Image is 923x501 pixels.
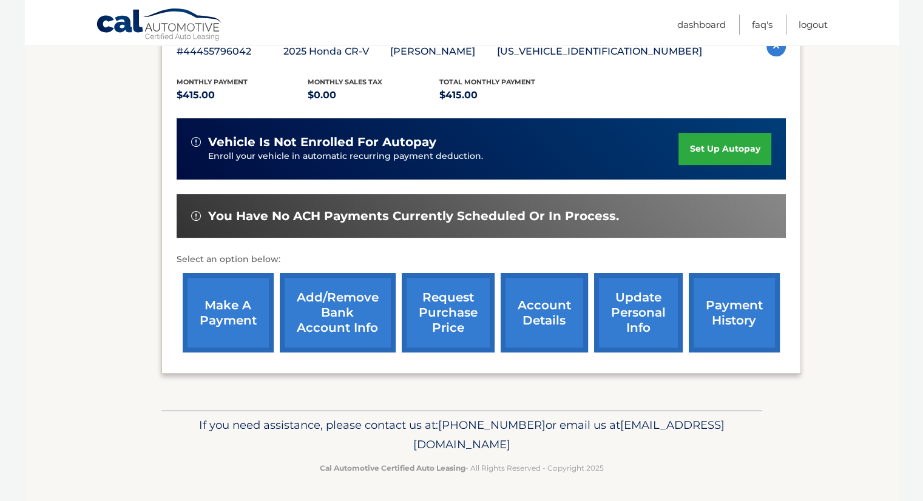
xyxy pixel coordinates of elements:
p: 2025 Honda CR-V [283,43,390,60]
span: [EMAIL_ADDRESS][DOMAIN_NAME] [413,418,725,451]
a: set up autopay [678,133,771,165]
a: Logout [799,15,828,35]
p: Select an option below: [177,252,786,267]
p: $0.00 [308,87,439,104]
a: request purchase price [402,273,495,352]
a: Cal Automotive [96,8,223,43]
img: alert-white.svg [191,211,201,221]
p: If you need assistance, please contact us at: or email us at [169,415,754,454]
span: [PHONE_NUMBER] [438,418,546,432]
p: - All Rights Reserved - Copyright 2025 [169,462,754,474]
strong: Cal Automotive Certified Auto Leasing [320,463,465,472]
a: payment history [689,273,780,352]
a: make a payment [183,273,274,352]
p: $415.00 [439,87,571,104]
img: accordion-active.svg [766,37,786,56]
a: Add/Remove bank account info [280,273,396,352]
p: Enroll your vehicle in automatic recurring payment deduction. [208,150,679,163]
a: Dashboard [677,15,726,35]
span: Total Monthly Payment [439,78,535,86]
span: You have no ACH payments currently scheduled or in process. [208,209,619,224]
a: update personal info [594,273,683,352]
img: alert-white.svg [191,137,201,147]
a: account details [501,273,588,352]
p: [US_VEHICLE_IDENTIFICATION_NUMBER] [497,43,702,60]
p: #44455796042 [177,43,283,60]
span: Monthly Payment [177,78,248,86]
a: FAQ's [752,15,773,35]
p: $415.00 [177,87,308,104]
p: [PERSON_NAME] [390,43,497,60]
span: vehicle is not enrolled for autopay [208,135,436,150]
span: Monthly sales Tax [308,78,382,86]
